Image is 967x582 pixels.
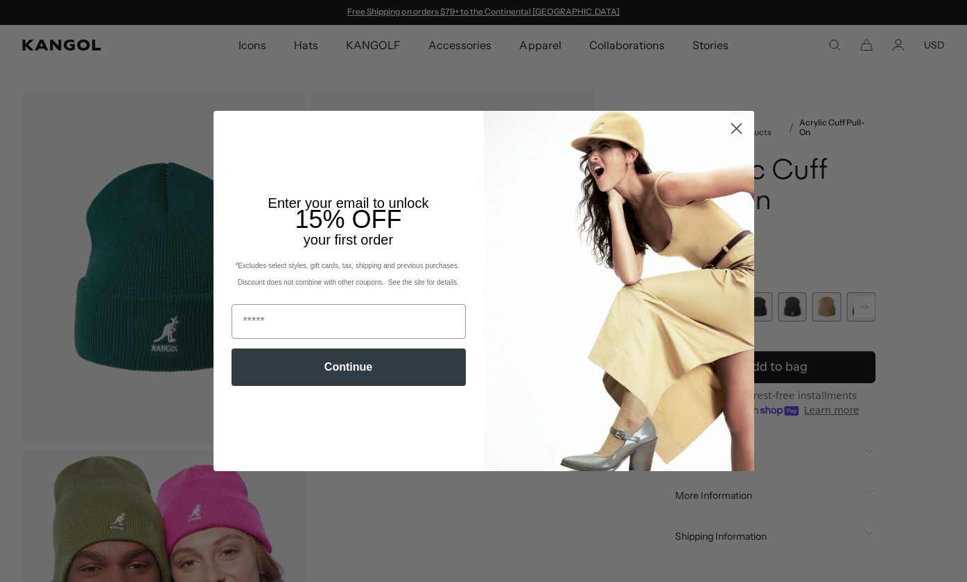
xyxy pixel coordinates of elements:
[295,205,401,233] span: 15% OFF
[232,349,466,386] button: Continue
[484,111,754,471] img: 93be19ad-e773-4382-80b9-c9d740c9197f.jpeg
[304,232,393,247] span: your first order
[268,195,429,211] span: Enter your email to unlock
[724,116,749,141] button: Close dialog
[232,304,466,339] input: Email
[235,262,461,286] span: *Excludes select styles, gift cards, tax, shipping and previous purchases. Discount does not comb...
